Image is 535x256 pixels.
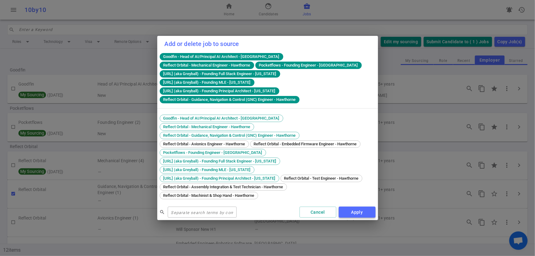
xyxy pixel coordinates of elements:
span: Pocketflows - Founding Engineer - [GEOGRAPHIC_DATA] [257,63,361,67]
span: Reflect Orbital - Embedded Firmware Engineer - Hawthorne [252,142,359,146]
span: [URL] (aka Greyball) - Founding Full Stack Engineer - [US_STATE] [161,159,279,163]
span: Reflect Orbital - Guidance, Navigation & Control (GNC) Engineer - Hawthorne [161,97,298,102]
button: Cancel [300,207,336,218]
span: search [160,209,165,215]
input: Separate search terms by comma or space [168,207,237,217]
span: [URL] (aka Greyball) - Founding Principal Architect - [US_STATE] [161,176,278,181]
span: Goodfin - Head of AI/Principal AI Architect - [GEOGRAPHIC_DATA] [161,54,282,59]
span: Reflect Orbital - Mechanical Engineer - Hawthorne [161,63,253,67]
span: Reflect Orbital - Machinist & Shop Hand - Hawthorne [161,193,257,198]
span: Goodfin - Head of AI/Principal AI Architect - [GEOGRAPHIC_DATA] [161,116,282,120]
span: Reflect Orbital - Avionics Engineer - Hawthorne [161,142,247,146]
span: [URL] (aka Greyball) - Founding Full Stack Engineer - [US_STATE] [161,71,279,76]
button: Apply [339,207,376,218]
h2: Add or delete job to source [157,36,378,52]
span: Reflect Orbital - Test Engineer - Hawthorne [282,176,361,181]
span: [URL] (aka Greyball) - Founding MLE - [US_STATE] [161,80,253,85]
span: [URL] (aka Greyball) - Founding MLE - [US_STATE] [161,167,253,172]
span: [URL] (aka Greyball) - Founding Principal Architect - [US_STATE] [161,89,278,93]
span: Reflect Orbital - Guidance, Navigation & Control (GNC) Engineer - Hawthorne [161,133,298,138]
span: Pocketflows - Founding Engineer - [GEOGRAPHIC_DATA] [161,150,265,155]
span: Reflect Orbital - Mechanical Engineer - Hawthorne [161,124,253,129]
span: Reflect Orbital - Assembly Integration & Test Technician - Hawthorne [161,185,285,189]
